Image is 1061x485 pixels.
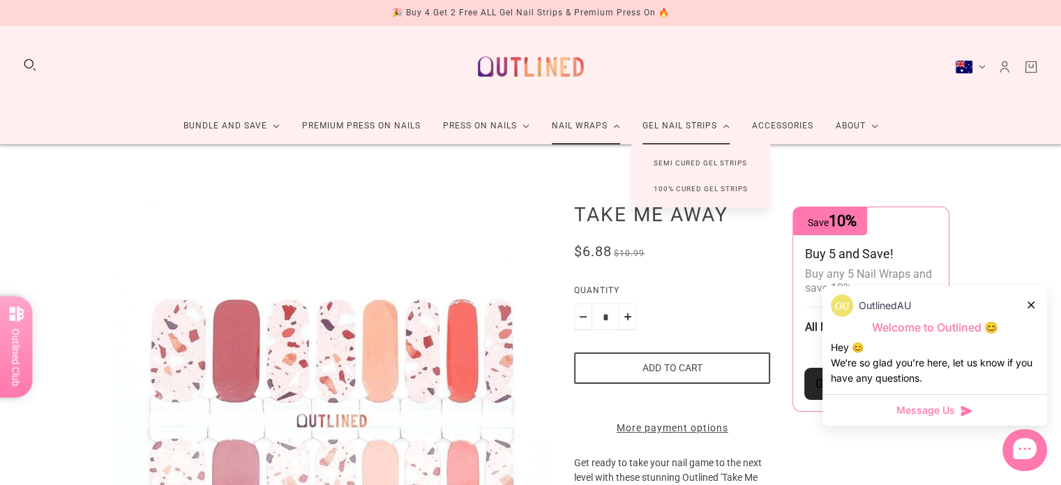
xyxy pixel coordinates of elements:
[541,107,631,144] a: Nail Wraps
[831,294,853,317] img: data:image/png;base64,iVBORw0KGgoAAAANSUhEUgAAACQAAAAkCAYAAADhAJiYAAACJklEQVR4AexUO28TQRice/mFQxI...
[574,421,770,435] a: More payment options
[997,59,1012,75] a: Account
[631,107,741,144] a: Gel Nail Strips
[825,107,889,144] a: About
[859,298,911,313] p: OutlinedAU
[896,403,955,417] span: Message Us
[804,320,873,334] span: All Nail Wraps
[574,202,770,226] h1: Take Me Away
[815,376,926,391] span: Go to Bundle builder
[631,150,769,176] a: Semi Cured Gel Strips
[619,304,637,330] button: Plus
[614,248,645,258] span: $10.99
[432,107,541,144] a: Press On Nails
[804,267,931,294] span: Buy any 5 Nail Wraps and save 10%
[172,107,291,144] a: Bundle and Save
[631,176,770,202] a: 100% Cured Gel Strips
[807,217,856,228] span: Save
[469,37,592,96] a: Outlined
[291,107,432,144] a: Premium Press On Nails
[1023,59,1039,75] a: Cart
[574,352,770,384] button: Add to cart
[392,6,670,20] div: 🎉 Buy 4 Get 2 Free ALL Gel Nail Strips & Premium Press On 🔥
[804,246,893,261] span: Buy 5 and Save!
[574,304,592,330] button: Minus
[574,243,612,260] span: $6.88
[574,283,770,304] label: Quantity
[741,107,825,144] a: Accessories
[955,60,986,74] button: Australia
[22,57,38,73] button: Search
[831,320,1039,335] p: Welcome to Outlined 😊
[828,212,856,230] span: 10%
[831,340,1039,386] div: Hey 😊 We‘re so glad you’re here, let us know if you have any questions.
